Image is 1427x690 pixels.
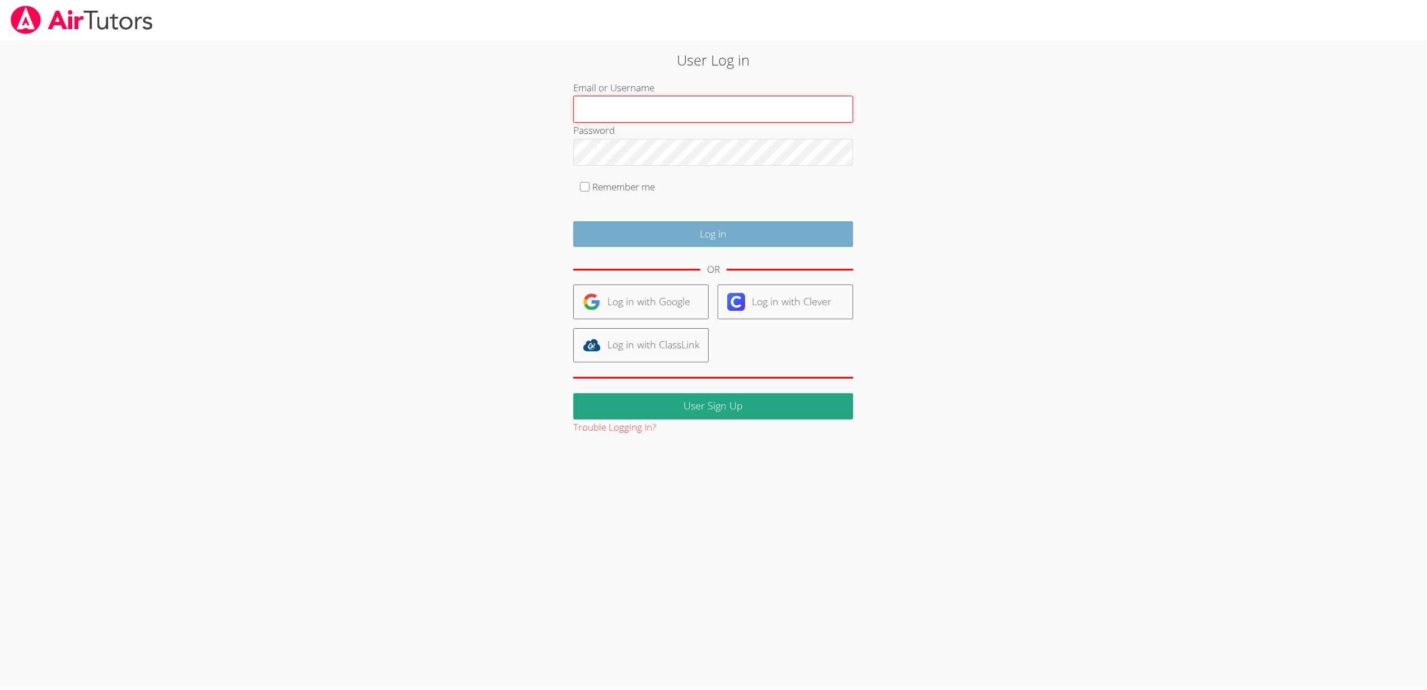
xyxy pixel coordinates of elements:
input: Log in [573,221,853,248]
label: Email or Username [573,81,654,94]
label: Password [573,124,615,137]
label: Remember me [592,180,655,193]
button: Trouble Logging In? [573,419,656,436]
img: classlink-logo-d6bb404cc1216ec64c9a2012d9dc4662098be43eaf13dc465df04b49fa7ab582.svg [583,336,601,354]
img: clever-logo-6eab21bc6e7a338710f1a6ff85c0baf02591cd810cc4098c63d3a4b26e2feb20.svg [727,293,745,311]
img: airtutors_banner-c4298cdbf04f3fff15de1276eac7730deb9818008684d7c2e4769d2f7ddbe033.png [10,6,154,34]
div: OR [707,262,720,278]
a: Log in with Clever [718,285,853,319]
a: Log in with Google [573,285,709,319]
a: Log in with ClassLink [573,328,709,362]
h2: User Log in [328,49,1098,71]
img: google-logo-50288ca7cdecda66e5e0955fdab243c47b7ad437acaf1139b6f446037453330a.svg [583,293,601,311]
a: User Sign Up [573,393,853,419]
